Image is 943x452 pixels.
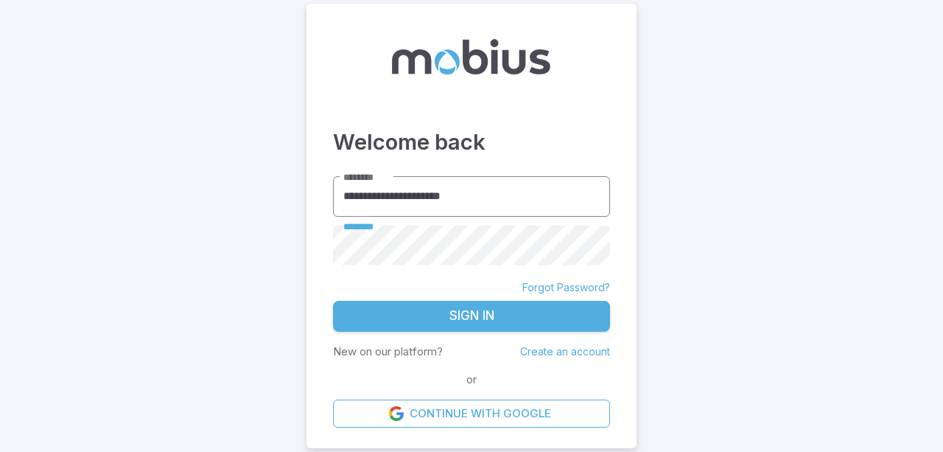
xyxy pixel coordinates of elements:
span: or [463,372,480,388]
button: Sign In [333,301,610,332]
a: Create an account [520,345,610,358]
p: New on our platform? [333,344,443,360]
a: Continue with Google [333,400,610,428]
a: Forgot Password? [522,280,610,295]
h3: Welcome back [333,126,610,159]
